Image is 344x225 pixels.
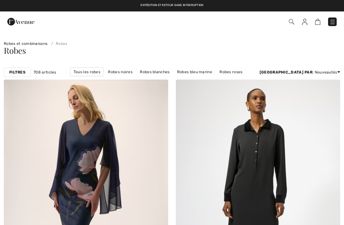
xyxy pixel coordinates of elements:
[9,69,25,75] strong: Filtres
[315,19,320,25] img: Panier d'achat
[105,68,136,76] a: Robes noires
[4,41,47,46] a: Robes et combinaisons
[137,68,173,76] a: Robes blanches
[70,67,104,76] a: Tous les robes
[33,69,56,75] span: 708 articles
[174,68,215,76] a: Robes bleu marine
[7,15,34,28] img: 1ère Avenue
[260,69,340,75] div: : Nouveautés
[7,18,34,24] a: 1ère Avenue
[49,41,68,46] a: Robes
[289,19,294,25] img: Recherche
[4,45,26,56] span: Robes
[72,76,123,85] a: Robes [PERSON_NAME]
[176,76,209,85] a: Robes longues
[210,76,244,85] a: Robes courtes
[329,19,336,25] img: Menu
[124,76,175,85] a: Robes [PERSON_NAME]
[216,68,246,76] a: Robes roses
[260,70,312,74] strong: [GEOGRAPHIC_DATA] par
[302,19,307,25] img: Mes infos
